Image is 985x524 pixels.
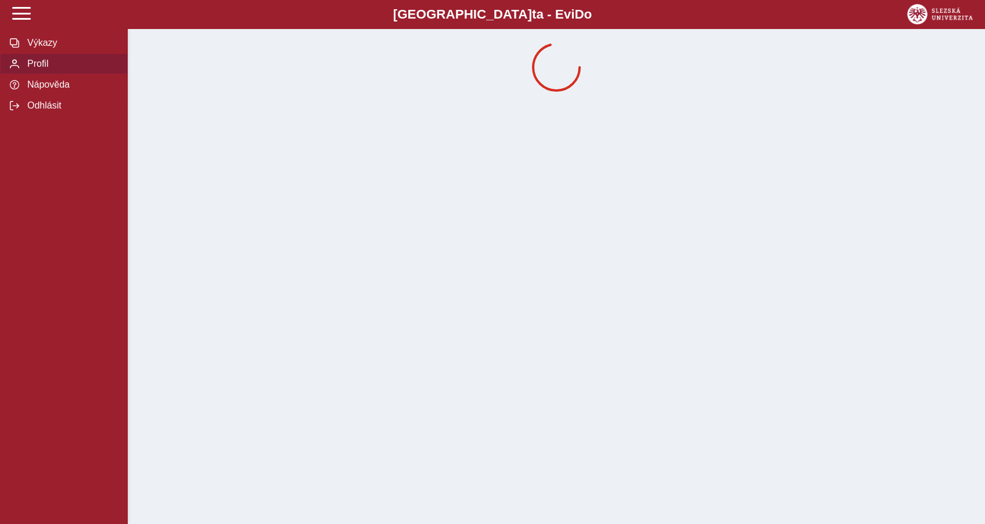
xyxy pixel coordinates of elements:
span: D [574,7,584,21]
b: [GEOGRAPHIC_DATA] a - Evi [35,7,950,22]
span: Výkazy [24,38,118,48]
span: Odhlásit [24,100,118,111]
span: Nápověda [24,79,118,90]
span: Profil [24,59,118,69]
span: t [532,7,536,21]
span: o [584,7,592,21]
img: logo_web_su.png [907,4,973,24]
